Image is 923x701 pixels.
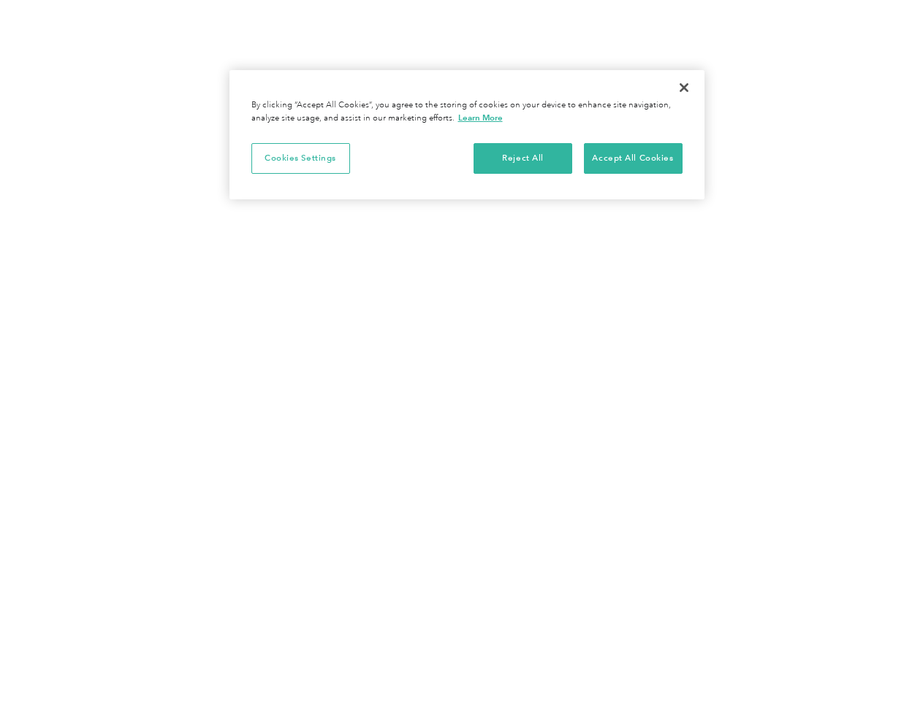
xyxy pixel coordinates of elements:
div: Cookie banner [229,70,704,199]
button: Reject All [474,143,572,174]
button: Accept All Cookies [584,143,683,174]
div: By clicking “Accept All Cookies”, you agree to the storing of cookies on your device to enhance s... [251,99,683,125]
div: Privacy [229,70,704,199]
button: Cookies Settings [251,143,350,174]
button: Close [668,72,700,104]
a: More information about your privacy, opens in a new tab [458,112,503,123]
